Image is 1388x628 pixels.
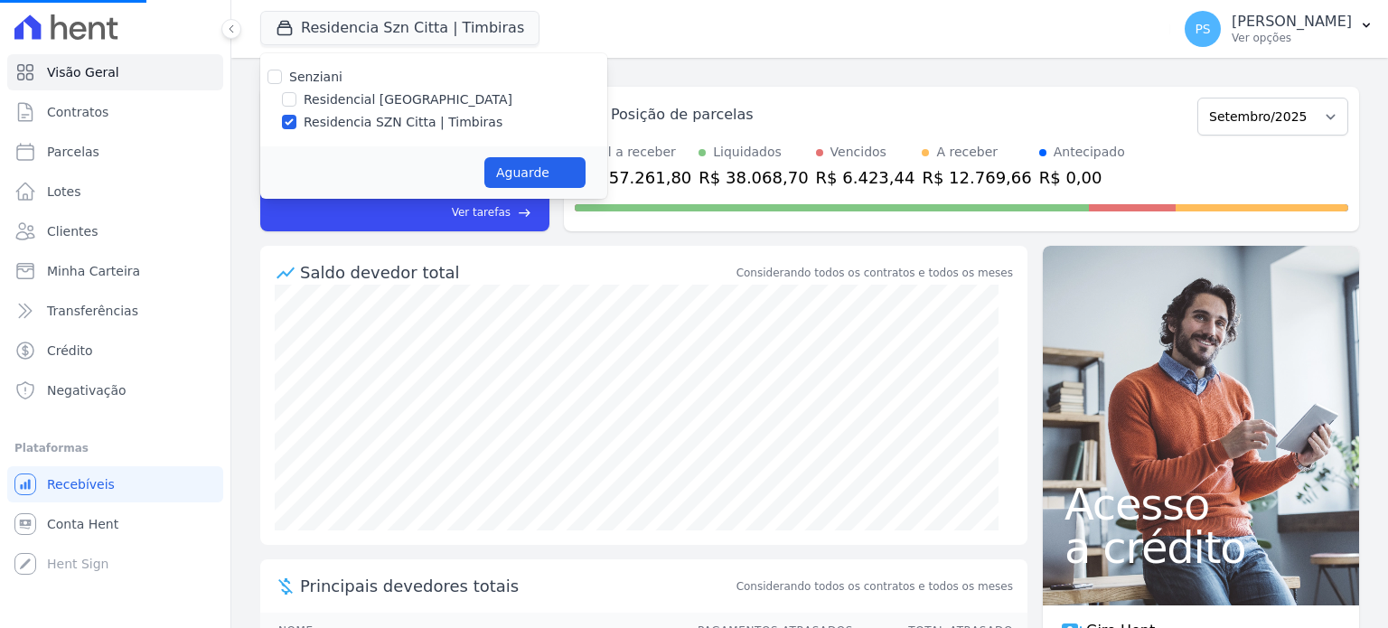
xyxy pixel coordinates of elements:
label: Senziani [289,70,342,84]
div: R$ 12.769,66 [922,165,1031,190]
div: Total a receber [582,143,691,162]
div: A receber [936,143,998,162]
span: Minha Carteira [47,262,140,280]
label: Residencia SZN Citta | Timbiras [304,113,502,132]
div: R$ 57.261,80 [582,165,691,190]
a: Clientes [7,213,223,249]
div: Saldo devedor total [300,260,733,285]
a: Visão Geral [7,54,223,90]
span: Conta Hent [47,515,118,533]
a: Parcelas [7,134,223,170]
span: Clientes [47,222,98,240]
span: Crédito [47,342,93,360]
div: Considerando todos os contratos e todos os meses [736,265,1013,281]
p: Ver opções [1232,31,1352,45]
a: Ver tarefas east [327,204,531,220]
div: Vencidos [830,143,886,162]
a: Transferências [7,293,223,329]
div: R$ 6.423,44 [816,165,915,190]
button: PS [PERSON_NAME] Ver opções [1170,4,1388,54]
div: R$ 0,00 [1039,165,1125,190]
a: Recebíveis [7,466,223,502]
span: Transferências [47,302,138,320]
span: Parcelas [47,143,99,161]
span: Negativação [47,381,127,399]
label: Residencial [GEOGRAPHIC_DATA] [304,90,512,109]
span: Acesso [1064,483,1337,526]
div: R$ 38.068,70 [699,165,808,190]
div: Liquidados [713,143,782,162]
button: Aguarde [484,157,586,188]
span: Ver tarefas [452,204,511,220]
div: Posição de parcelas [611,104,754,126]
div: Antecipado [1054,143,1125,162]
button: Residencia Szn Citta | Timbiras [260,11,539,45]
span: Considerando todos os contratos e todos os meses [736,578,1013,595]
span: Visão Geral [47,63,119,81]
span: east [518,206,531,220]
p: [PERSON_NAME] [1232,13,1352,31]
a: Minha Carteira [7,253,223,289]
a: Negativação [7,372,223,408]
span: Principais devedores totais [300,574,733,598]
span: a crédito [1064,526,1337,569]
a: Lotes [7,173,223,210]
div: Plataformas [14,437,216,459]
span: Lotes [47,183,81,201]
a: Crédito [7,333,223,369]
span: Contratos [47,103,108,121]
a: Conta Hent [7,506,223,542]
span: PS [1195,23,1210,35]
span: Recebíveis [47,475,115,493]
a: Contratos [7,94,223,130]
